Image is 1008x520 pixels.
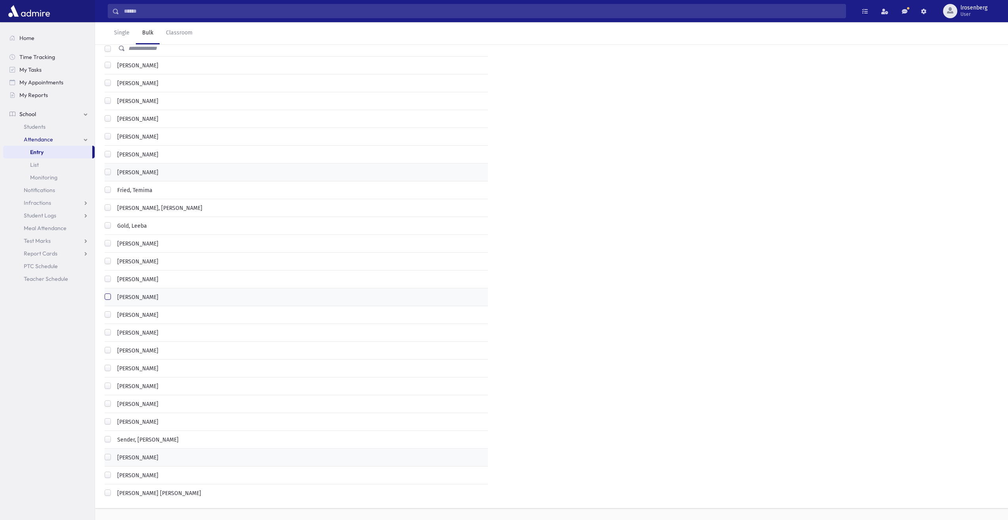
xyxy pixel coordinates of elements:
span: Home [19,34,34,42]
a: Classroom [160,22,199,44]
label: [PERSON_NAME] [114,364,158,373]
span: My Reports [19,91,48,99]
label: Fried, Temima [114,186,152,194]
label: [PERSON_NAME] [114,150,158,159]
span: Entry [30,149,44,156]
a: Meal Attendance [3,222,95,234]
a: Time Tracking [3,51,95,63]
a: Teacher Schedule [3,272,95,285]
span: Monitoring [30,174,57,181]
label: [PERSON_NAME] [114,400,158,408]
a: School [3,108,95,120]
label: [PERSON_NAME] [114,79,158,88]
span: Teacher Schedule [24,275,68,282]
label: [PERSON_NAME] [114,418,158,426]
label: [PERSON_NAME] [114,240,158,248]
label: [PERSON_NAME] [114,257,158,266]
span: Student Logs [24,212,56,219]
a: Student Logs [3,209,95,222]
a: Test Marks [3,234,95,247]
label: [PERSON_NAME] [114,61,158,70]
span: Meal Attendance [24,225,67,232]
span: Time Tracking [19,53,55,61]
span: My Appointments [19,79,63,86]
label: Gold, Leeba [114,222,147,230]
label: [PERSON_NAME] [114,115,158,123]
span: User [960,11,987,17]
label: [PERSON_NAME] [114,329,158,337]
label: [PERSON_NAME] [114,97,158,105]
label: [PERSON_NAME] [114,275,158,284]
a: Notifications [3,184,95,196]
a: Report Cards [3,247,95,260]
span: Notifications [24,187,55,194]
label: [PERSON_NAME] [114,382,158,390]
input: Search [119,4,846,18]
label: [PERSON_NAME] [114,471,158,480]
a: My Reports [3,89,95,101]
a: Home [3,32,95,44]
a: PTC Schedule [3,260,95,272]
span: Students [24,123,46,130]
a: Students [3,120,95,133]
label: [PERSON_NAME] [114,133,158,141]
span: Test Marks [24,237,51,244]
span: My Tasks [19,66,42,73]
a: Single [108,22,136,44]
label: [PERSON_NAME] [PERSON_NAME] [114,489,201,497]
a: My Appointments [3,76,95,89]
a: Monitoring [3,171,95,184]
a: Bulk [136,22,160,44]
span: Attendance [24,136,53,143]
a: Infractions [3,196,95,209]
label: [PERSON_NAME] [114,168,158,177]
label: [PERSON_NAME] [114,311,158,319]
label: Sender, [PERSON_NAME] [114,436,179,444]
img: AdmirePro [6,3,52,19]
span: PTC Schedule [24,263,58,270]
span: Report Cards [24,250,57,257]
label: [PERSON_NAME] [114,453,158,462]
a: My Tasks [3,63,95,76]
a: Attendance [3,133,95,146]
span: List [30,161,39,168]
a: Entry [3,146,92,158]
a: List [3,158,95,171]
span: School [19,110,36,118]
span: Infractions [24,199,51,206]
span: lrosenberg [960,5,987,11]
label: [PERSON_NAME] [114,293,158,301]
label: [PERSON_NAME], [PERSON_NAME] [114,204,202,212]
label: [PERSON_NAME] [114,347,158,355]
